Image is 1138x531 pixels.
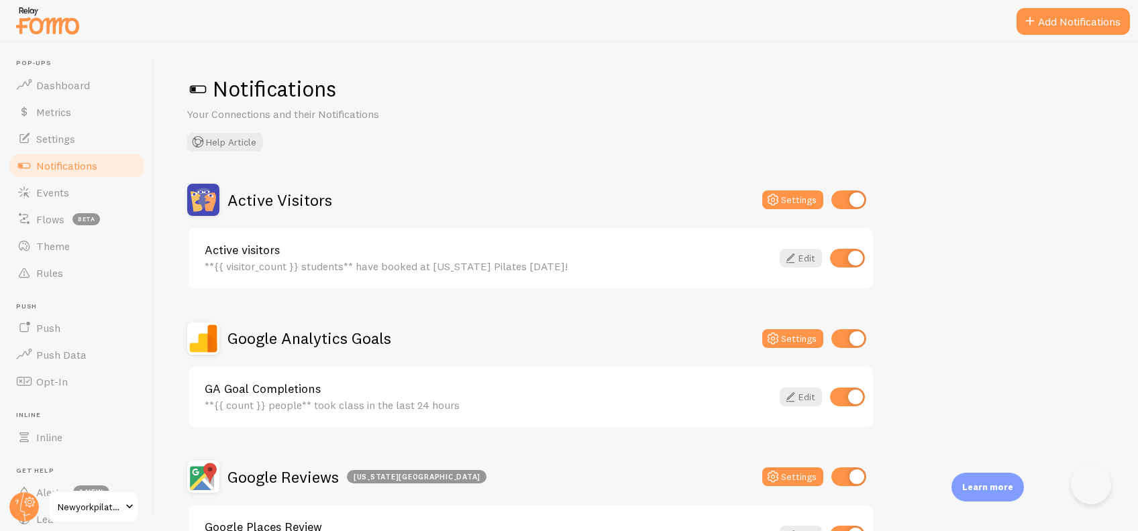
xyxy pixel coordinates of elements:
[347,470,486,483] div: [US_STATE][GEOGRAPHIC_DATA]
[762,190,823,209] button: Settings
[8,99,146,125] a: Metrics
[8,368,146,395] a: Opt-In
[951,473,1024,501] div: Learn more
[187,184,219,216] img: Active Visitors
[8,479,146,506] a: Alerts 1 new
[36,348,87,361] span: Push Data
[8,179,146,206] a: Events
[36,266,63,280] span: Rules
[36,239,70,253] span: Theme
[8,341,146,368] a: Push Data
[16,302,146,311] span: Push
[16,411,146,420] span: Inline
[36,132,75,145] span: Settings
[8,125,146,152] a: Settings
[762,329,823,348] button: Settings
[36,430,62,444] span: Inline
[187,107,509,122] p: Your Connections and their Notifications
[205,260,772,272] div: **{{ visitor_count }} students** have booked at [US_STATE] Pilates [DATE]!
[36,78,90,92] span: Dashboard
[205,399,772,411] div: **{{ count }} people** took class in the last 24 hours
[205,383,772,395] a: GA Goal Completions
[14,3,81,38] img: fomo-relay-logo-orange.svg
[227,190,332,211] h2: Active Visitors
[962,481,1013,493] p: Learn more
[8,233,146,259] a: Theme
[227,467,486,487] h2: Google Reviews
[36,213,64,226] span: Flows
[780,388,822,406] a: Edit
[8,314,146,341] a: Push
[8,72,146,99] a: Dashboard
[36,186,69,199] span: Events
[36,321,60,335] span: Push
[72,213,100,225] span: beta
[227,328,391,349] h2: Google Analytics Goals
[762,467,823,486] button: Settings
[8,206,146,233] a: Flows beta
[187,461,219,493] img: Google Reviews
[780,249,822,268] a: Edit
[1071,464,1111,504] iframe: Help Scout Beacon - Open
[58,499,121,515] span: Newyorkpilates
[36,105,71,119] span: Metrics
[187,133,263,152] button: Help Article
[36,485,65,499] span: Alerts
[73,485,109,499] span: 1 new
[36,159,97,172] span: Notifications
[16,467,146,475] span: Get Help
[8,259,146,286] a: Rules
[8,424,146,451] a: Inline
[187,75,1106,103] h1: Notifications
[187,322,219,355] img: Google Analytics Goals
[8,152,146,179] a: Notifications
[205,244,772,256] a: Active visitors
[48,491,139,523] a: Newyorkpilates
[16,59,146,68] span: Pop-ups
[36,375,68,388] span: Opt-In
